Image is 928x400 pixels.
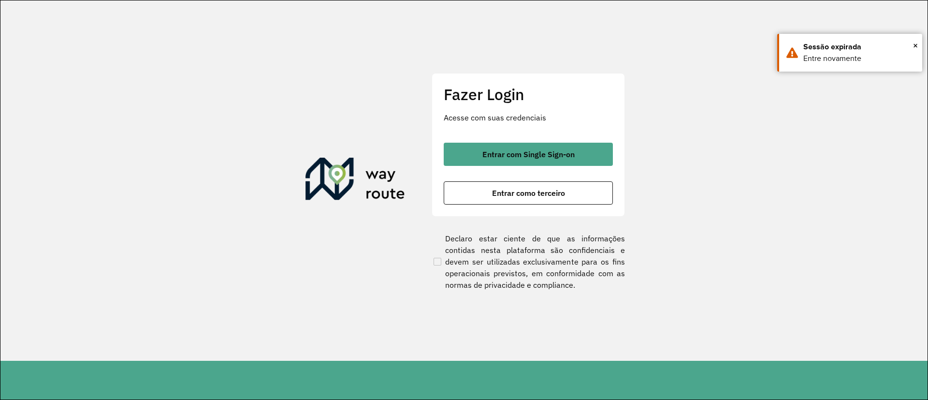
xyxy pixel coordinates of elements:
button: button [444,181,613,205]
p: Acesse com suas credenciais [444,112,613,123]
div: Entre novamente [803,53,915,64]
button: button [444,143,613,166]
span: × [913,38,918,53]
label: Declaro estar ciente de que as informações contidas nesta plataforma são confidenciais e devem se... [432,233,625,291]
span: Entrar como terceiro [492,189,565,197]
button: Close [913,38,918,53]
h2: Fazer Login [444,85,613,104]
div: Sessão expirada [803,41,915,53]
span: Entrar com Single Sign-on [482,150,575,158]
img: Roteirizador AmbevTech [305,158,405,204]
